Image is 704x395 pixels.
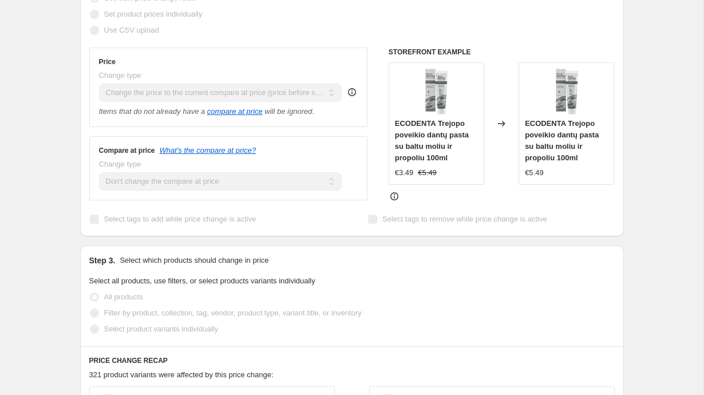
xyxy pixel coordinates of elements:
span: Filter by product, collection, tag, vendor, product type, variant title, or inventory [104,309,362,317]
span: Set product prices individually [104,10,203,18]
h3: Compare at price [99,146,155,155]
div: €5.49 [525,167,544,179]
div: help [346,86,358,98]
i: will be ignored. [264,107,314,116]
i: Items that do not already have a [99,107,205,116]
h3: Price [99,57,116,66]
span: Select all products, use filters, or select products variants individually [89,276,315,285]
span: 321 product variants were affected by this price change: [89,370,274,379]
h2: Step 3. [89,255,116,266]
button: What's the compare at price? [160,146,256,155]
img: 4770001003213_01_80x.png [544,69,590,114]
h6: PRICE CHANGE RECAP [89,356,615,365]
button: compare at price [207,107,263,116]
span: Select tags to remove while price change is active [382,215,547,223]
div: €3.49 [395,167,414,179]
span: Use CSV upload [104,26,159,34]
img: 4770001003213_01_80x.png [413,69,459,114]
span: Select product variants individually [104,325,218,333]
span: Select tags to add while price change is active [104,215,256,223]
h6: STOREFRONT EXAMPLE [389,48,615,57]
p: Select which products should change in price [120,255,268,266]
strike: €5.49 [418,167,437,179]
span: ECODENTA Trejopo poveikio dantų pasta su baltu moliu ir propoliu 100ml [395,119,469,162]
span: ECODENTA Trejopo poveikio dantų pasta su baltu moliu ir propoliu 100ml [525,119,599,162]
span: Change type [99,160,141,168]
span: All products [104,293,143,301]
span: Change type [99,71,141,80]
